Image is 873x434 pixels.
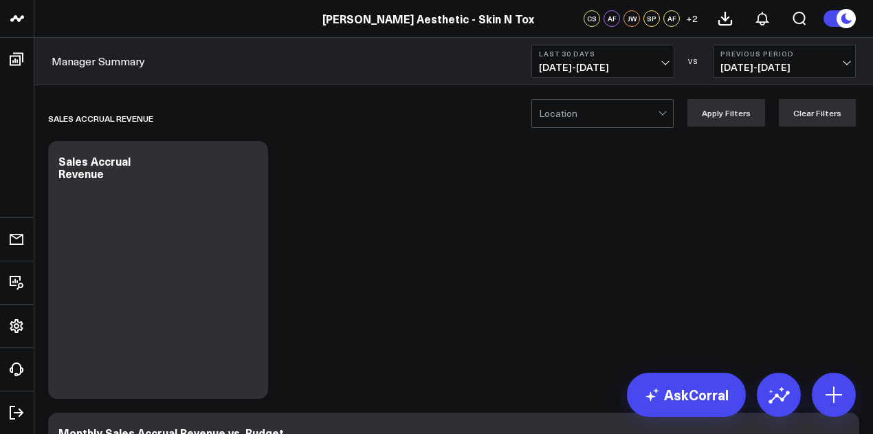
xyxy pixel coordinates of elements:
div: Sales Accrual Revenue [58,153,131,181]
button: Last 30 Days[DATE]-[DATE] [531,45,674,78]
button: Previous Period[DATE]-[DATE] [713,45,856,78]
div: AF [663,10,680,27]
button: +2 [683,10,700,27]
div: VS [681,57,706,65]
button: Clear Filters [779,99,856,127]
div: SP [643,10,660,27]
div: CS [584,10,600,27]
div: Sales Accrual Revenue [48,102,153,134]
b: Last 30 Days [539,50,667,58]
button: Apply Filters [687,99,765,127]
div: JW [623,10,640,27]
a: Manager Summary [52,54,145,69]
span: [DATE] - [DATE] [539,62,667,73]
a: AskCorral [627,373,746,417]
div: AF [604,10,620,27]
span: [DATE] - [DATE] [720,62,848,73]
b: Previous Period [720,50,848,58]
a: [PERSON_NAME] Aesthetic - Skin N Tox [322,11,534,26]
span: + 2 [686,14,698,23]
